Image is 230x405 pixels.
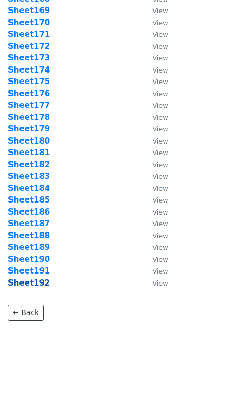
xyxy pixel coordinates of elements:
[142,207,168,217] a: View
[142,29,168,39] a: View
[8,100,50,110] a: Sheet177
[152,267,168,275] small: View
[152,244,168,251] small: View
[142,136,168,146] a: View
[8,29,50,39] a: Sheet171
[152,208,168,216] small: View
[177,355,230,405] iframe: Chat Widget
[8,195,50,205] a: Sheet185
[142,242,168,252] a: View
[152,54,168,62] small: View
[152,114,168,121] small: View
[142,160,168,169] a: View
[152,137,168,145] small: View
[152,19,168,27] small: View
[152,149,168,157] small: View
[152,102,168,109] small: View
[8,305,44,321] a: ← Back
[8,113,50,122] a: Sheet178
[142,124,168,134] a: View
[142,148,168,157] a: View
[8,136,50,146] a: Sheet180
[142,255,168,264] a: View
[142,266,168,276] a: View
[8,42,50,51] a: Sheet172
[152,125,168,133] small: View
[152,7,168,15] small: View
[152,173,168,180] small: View
[152,185,168,193] small: View
[142,171,168,181] a: View
[142,278,168,288] a: View
[142,77,168,86] a: View
[142,89,168,98] a: View
[8,160,50,169] a: Sheet182
[8,148,50,157] a: Sheet181
[142,65,168,75] a: View
[8,89,50,98] a: Sheet176
[152,90,168,98] small: View
[8,171,50,181] a: Sheet183
[8,242,50,252] a: Sheet189
[152,31,168,38] small: View
[142,53,168,63] a: View
[142,6,168,15] a: View
[8,77,50,86] a: Sheet175
[8,255,50,264] a: Sheet190
[142,100,168,110] a: View
[142,219,168,228] a: View
[8,207,50,217] a: Sheet186
[142,42,168,51] a: View
[152,196,168,204] small: View
[152,220,168,228] small: View
[152,161,168,169] small: View
[142,18,168,27] a: View
[152,256,168,264] small: View
[8,278,50,288] a: Sheet192
[8,219,50,228] a: Sheet187
[8,18,50,27] a: Sheet170
[142,195,168,205] a: View
[152,232,168,240] small: View
[152,279,168,287] small: View
[8,231,50,240] a: Sheet188
[142,231,168,240] a: View
[152,78,168,86] small: View
[8,266,50,276] a: Sheet191
[152,66,168,74] small: View
[8,53,50,63] a: Sheet173
[8,65,50,75] a: Sheet174
[142,113,168,122] a: View
[8,6,50,15] a: Sheet169
[152,43,168,50] small: View
[142,184,168,193] a: View
[8,124,50,134] a: Sheet179
[8,184,50,193] a: Sheet184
